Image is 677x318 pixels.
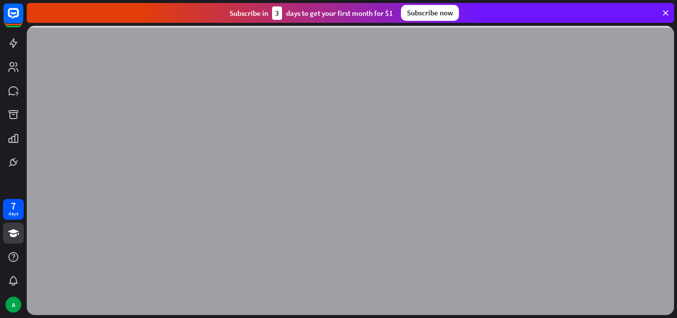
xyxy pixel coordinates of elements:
a: 7 days [3,199,24,220]
div: Subscribe now [401,5,459,21]
div: days [8,210,18,217]
div: 7 [11,201,16,210]
div: 3 [272,6,282,20]
div: Subscribe in days to get your first month for $1 [229,6,393,20]
div: A [5,297,21,313]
